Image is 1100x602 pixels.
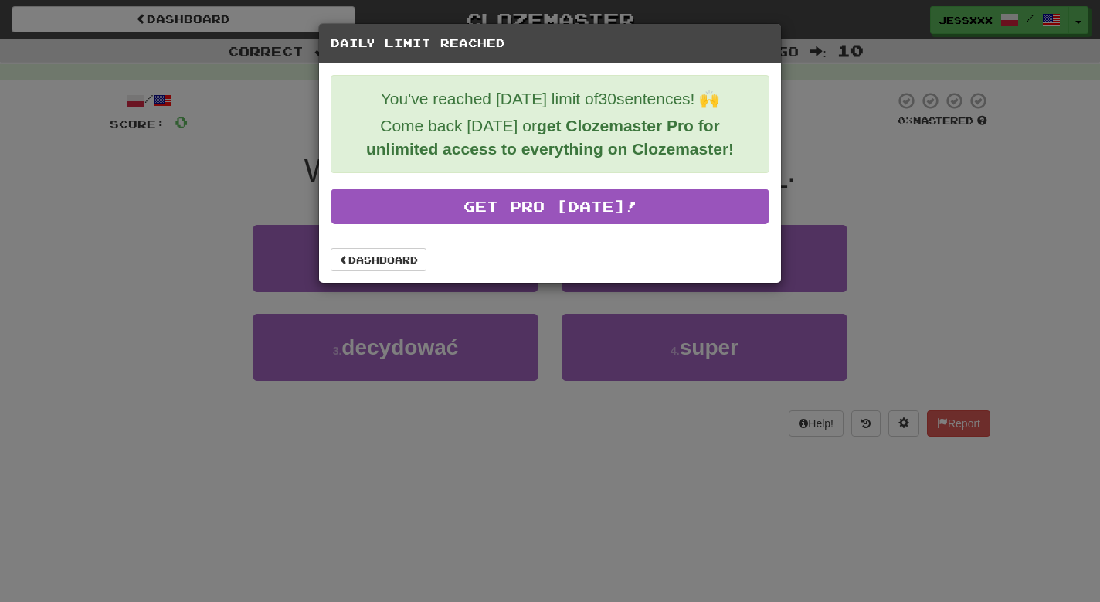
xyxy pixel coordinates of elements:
[343,87,757,111] p: You've reached [DATE] limit of 30 sentences! 🙌
[366,117,734,158] strong: get Clozemaster Pro for unlimited access to everything on Clozemaster!
[331,248,426,271] a: Dashboard
[331,36,769,51] h5: Daily Limit Reached
[331,189,769,224] a: Get Pro [DATE]!
[343,114,757,161] p: Come back [DATE] or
